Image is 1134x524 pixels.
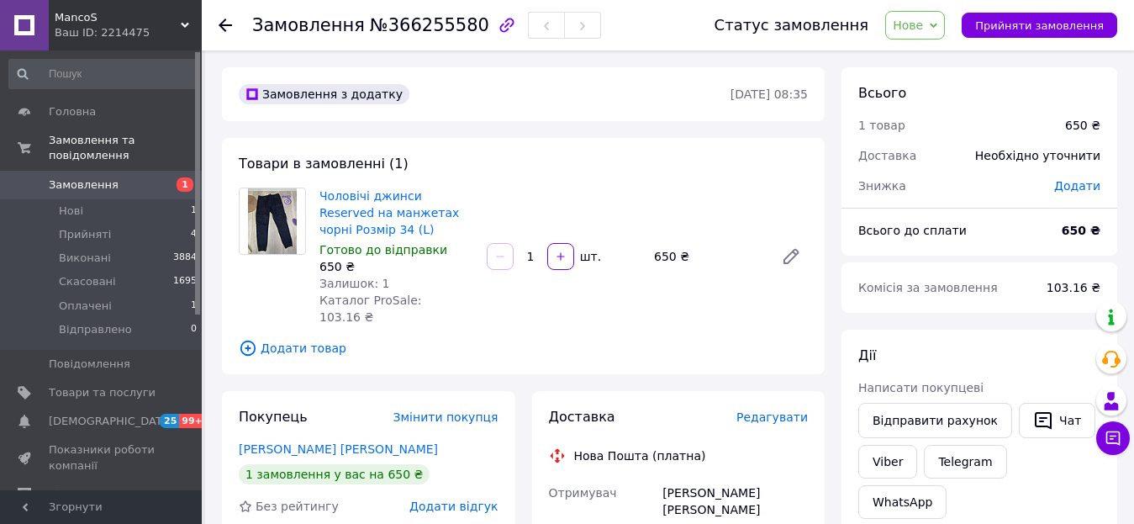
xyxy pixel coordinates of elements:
[239,156,409,172] span: Товари в замовленні (1)
[49,357,130,372] span: Повідомлення
[177,177,193,192] span: 1
[173,274,197,289] span: 1695
[858,224,967,237] span: Всього до сплати
[239,442,438,456] a: [PERSON_NAME] [PERSON_NAME]
[1096,421,1130,455] button: Чат з покупцем
[1065,117,1100,134] div: 650 ₴
[256,500,339,513] span: Без рейтингу
[858,347,876,363] span: Дії
[549,409,615,425] span: Доставка
[59,274,116,289] span: Скасовані
[319,277,390,290] span: Залишок: 1
[370,15,489,35] span: №366255580
[160,414,179,428] span: 25
[239,339,808,357] span: Додати товар
[8,59,198,89] input: Пошук
[731,87,808,101] time: [DATE] 08:35
[924,445,1006,479] a: Telegram
[893,19,923,32] span: Нове
[576,248,603,265] div: шт.
[49,442,156,473] span: Показники роботи компанії
[965,137,1110,174] div: Необхідно уточнити
[858,403,1012,438] button: Відправити рахунок
[191,299,197,314] span: 1
[774,240,808,273] a: Редагувати
[248,188,298,254] img: Чоловічі джинси Reserved на манжетах чорні Розмір 34 (L)
[1054,179,1100,193] span: Додати
[319,258,473,275] div: 650 ₴
[858,85,906,101] span: Всього
[319,243,447,257] span: Готово до відправки
[975,19,1104,32] span: Прийняти замовлення
[179,414,207,428] span: 99+
[1019,403,1095,438] button: Чат
[858,119,905,132] span: 1 товар
[252,15,365,35] span: Замовлення
[1062,224,1100,237] b: 650 ₴
[49,133,202,163] span: Замовлення та повідомлення
[736,410,808,424] span: Редагувати
[858,149,916,162] span: Доставка
[319,189,459,236] a: Чоловічі джинси Reserved на манжетах чорні Розмір 34 (L)
[549,486,617,500] span: Отримувач
[319,294,421,324] span: Каталог ProSale: 103.16 ₴
[59,227,111,242] span: Прийняті
[59,251,111,266] span: Виконані
[173,251,197,266] span: 3884
[59,322,132,337] span: Відправлено
[962,13,1117,38] button: Прийняти замовлення
[239,409,308,425] span: Покупець
[191,204,197,219] span: 1
[858,281,998,294] span: Комісія за замовлення
[191,322,197,337] span: 0
[59,299,112,314] span: Оплачені
[409,500,498,513] span: Додати відгук
[59,204,83,219] span: Нові
[858,381,984,394] span: Написати покупцеві
[49,385,156,400] span: Товари та послуги
[239,84,409,104] div: Замовлення з додатку
[647,245,767,268] div: 650 ₴
[393,410,498,424] span: Змінити покупця
[49,177,119,193] span: Замовлення
[55,25,202,40] div: Ваш ID: 2214475
[1047,281,1100,294] span: 103.16 ₴
[858,485,947,519] a: WhatsApp
[55,10,181,25] span: MancoS
[858,179,906,193] span: Знижка
[49,104,96,119] span: Головна
[239,464,430,484] div: 1 замовлення у вас на 650 ₴
[49,414,173,429] span: [DEMOGRAPHIC_DATA]
[219,17,232,34] div: Повернутися назад
[715,17,869,34] div: Статус замовлення
[858,445,917,479] a: Viber
[191,227,197,242] span: 4
[49,487,92,502] span: Відгуки
[570,447,710,464] div: Нова Пошта (платна)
